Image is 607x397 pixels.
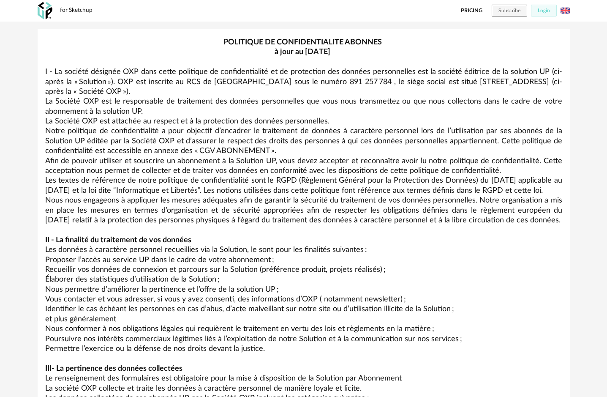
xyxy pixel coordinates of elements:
p: Afin de pouvoir utiliser et souscrire un abonnement à la Solution UP, vous devez accepter et reco... [45,156,562,176]
img: OXP [38,2,52,19]
strong: POLITIQUE DE CONFIDENTIALITE ABONNES [223,38,382,46]
a: Pricing [461,5,482,16]
p: La Société OXP est le responsable de traitement des données personnelles que vous nous transmette... [45,97,562,117]
button: Login [531,5,557,16]
p: et plus généralement [45,315,562,324]
p: Identifier le cas échéant les personnes en cas d’abus, d’acte malveillant sur notre site ou d’uti... [45,304,562,314]
p: Permettre l’exercice ou la défense de nos droits devant la justice. [45,344,562,354]
p: Nous permettre d’améliorer la pertinence et l’offre de la solution UP ; [45,285,562,295]
p: La Société OXP est attachée au respect et à la protection des données personnelles. [45,117,562,126]
div: for Sketchup [60,7,93,14]
img: us [561,6,570,15]
p: Recueillir vos données de connexion et parcours sur la Solution (préférence produit, projets réal... [45,265,562,275]
span: Login [538,8,550,13]
p: Nous nous engageons à appliquer les mesures adéquates afin de garantir la sécurité du traitement ... [45,196,562,225]
p: Nous conformer à nos obligations légales qui requièrent le traitement en vertu des lois et règlem... [45,324,562,334]
p: Le renseignement des formulaires est obligatoire pour la mise à disposition de la Solution par Ab... [45,374,562,383]
strong: II - La finalité du traitement de vos données [45,236,191,244]
p: La société OXP collecte et traite les données à caractère personnel de manière loyale et licite. [45,384,562,394]
strong: à jour au [DATE] [275,48,330,56]
p: Proposer l’accès au service UP dans le cadre de votre abonnement ; [45,255,562,265]
p: Élaborer des statistiques d’utilisation de la Solution ; [45,275,562,285]
span: Subscribe [498,8,520,13]
p: Poursuivre nos intérêts commerciaux légitimes liés à l’exploitation de notre Solution et à la com... [45,334,562,344]
p: Notre politique de confidentialité a pour objectif d’encadrer le traitement de données à caractèr... [45,126,562,156]
strong: III- La pertinence des données collectées [45,365,182,372]
p: I - La société désignée OXP dans cette politique de confidentialité et de protection des données ... [45,67,562,97]
p: Les données à caractère personnel recueillies via la Solution, le sont pour les finalités suivant... [45,245,562,255]
button: Subscribe [492,5,527,16]
p: Vous contacter et vous adresser, si vous y avez consenti, des informations d’OXP ( notamment news... [45,295,562,304]
p: Les textes de référence de notre politique de confidentialité sont le RGPD (Règlement Général pou... [45,176,562,196]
